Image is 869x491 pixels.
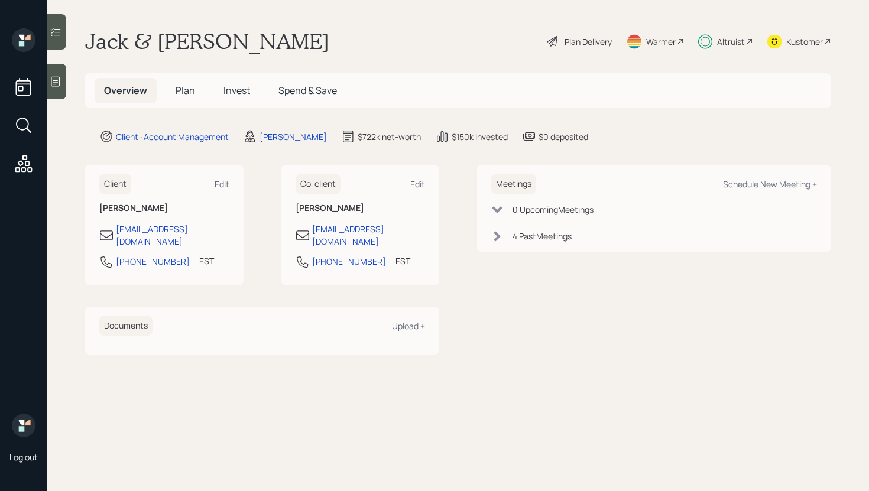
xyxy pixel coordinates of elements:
div: Schedule New Meeting + [723,178,817,190]
div: $722k net-worth [358,131,421,143]
span: Plan [176,84,195,97]
span: Spend & Save [278,84,337,97]
div: Edit [410,178,425,190]
h6: [PERSON_NAME] [296,203,426,213]
div: [PERSON_NAME] [260,131,327,143]
div: Plan Delivery [565,35,612,48]
img: retirable_logo.png [12,414,35,437]
div: $150k invested [452,131,508,143]
div: Kustomer [786,35,823,48]
div: Client · Account Management [116,131,229,143]
h6: Co-client [296,174,341,194]
span: Overview [104,84,147,97]
span: Invest [223,84,250,97]
h1: Jack & [PERSON_NAME] [85,28,329,54]
div: 4 Past Meeting s [513,230,572,242]
div: Upload + [392,320,425,331]
div: [EMAIL_ADDRESS][DOMAIN_NAME] [312,223,426,248]
h6: Client [99,174,131,194]
div: Edit [215,178,229,190]
div: [PHONE_NUMBER] [116,255,190,268]
div: 0 Upcoming Meeting s [513,203,594,216]
div: Log out [9,451,38,463]
div: [EMAIL_ADDRESS][DOMAIN_NAME] [116,223,229,248]
div: EST [199,255,214,267]
h6: [PERSON_NAME] [99,203,229,213]
div: $0 deposited [539,131,588,143]
h6: Documents [99,316,153,336]
div: Altruist [717,35,745,48]
h6: Meetings [491,174,536,194]
div: Warmer [646,35,676,48]
div: [PHONE_NUMBER] [312,255,386,268]
div: EST [395,255,410,267]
